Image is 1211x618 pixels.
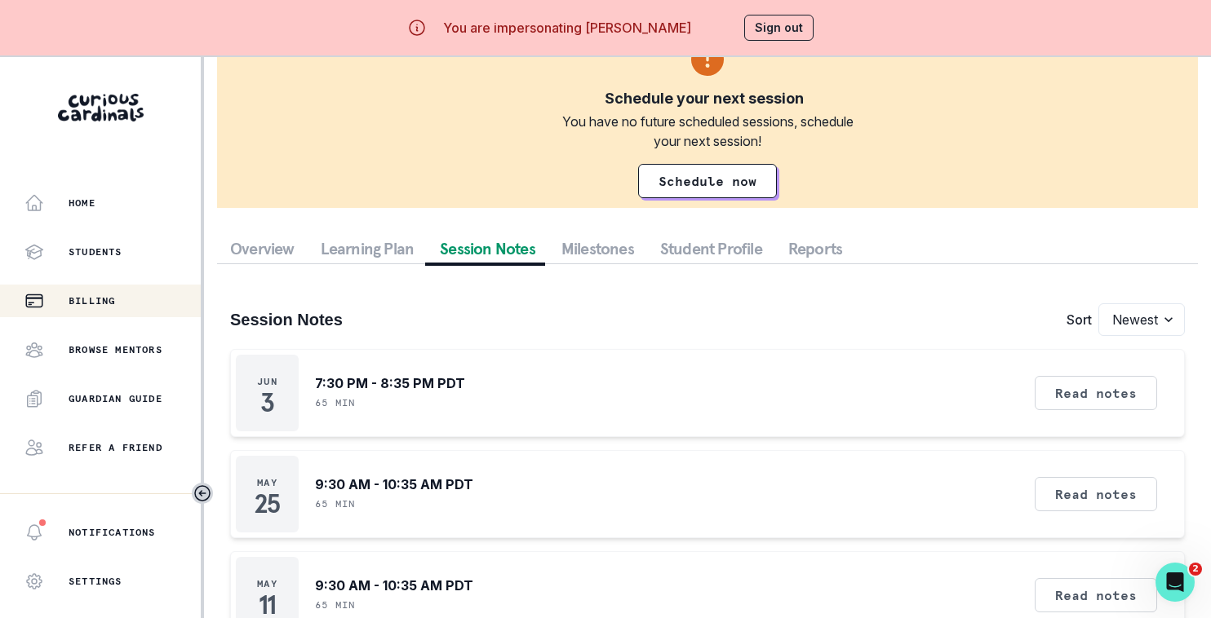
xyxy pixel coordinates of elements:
[548,234,647,263] button: Milestones
[69,526,156,539] p: Notifications
[69,441,162,454] p: Refer a friend
[1035,578,1157,612] button: Read notes
[744,15,814,41] button: Sign out
[427,234,548,263] button: Session Notes
[69,575,122,588] p: Settings
[647,234,775,263] button: Student Profile
[315,396,355,409] p: 65 min
[443,18,691,38] p: You are impersonating [PERSON_NAME]
[69,196,95,210] p: Home
[260,395,274,411] p: 3
[257,577,277,590] p: May
[315,373,465,393] p: 7:30 PM - 8:35 PM PDT
[315,576,473,595] p: 9:30 AM - 10:35 AM PDT
[69,392,162,405] p: Guardian Guide
[551,112,864,151] div: You have no future scheduled sessions, schedule your next session!
[315,497,355,510] p: 65 min
[308,234,428,263] button: Learning Plan
[255,496,279,512] p: 25
[69,245,122,258] p: Students
[605,89,804,108] div: Schedule your next session
[257,476,277,489] p: May
[257,375,277,388] p: Jun
[315,475,473,494] p: 9:30 AM - 10:35 AM PDT
[1067,310,1092,329] p: Sort
[638,164,777,198] a: Schedule now
[775,234,855,263] button: Reports
[259,597,276,613] p: 11
[315,598,355,611] p: 65 min
[69,294,115,307] p: Billing
[69,343,162,356] p: Browse Mentors
[1189,563,1202,576] span: 2
[192,483,213,504] button: Toggle sidebar
[1035,477,1157,511] button: Read notes
[1156,563,1195,602] iframe: Intercom live chat
[230,310,343,329] h3: Session Notes
[217,234,308,263] button: Overview
[58,94,144,121] img: Curious Cardinals Logo
[1035,376,1157,410] button: Read notes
